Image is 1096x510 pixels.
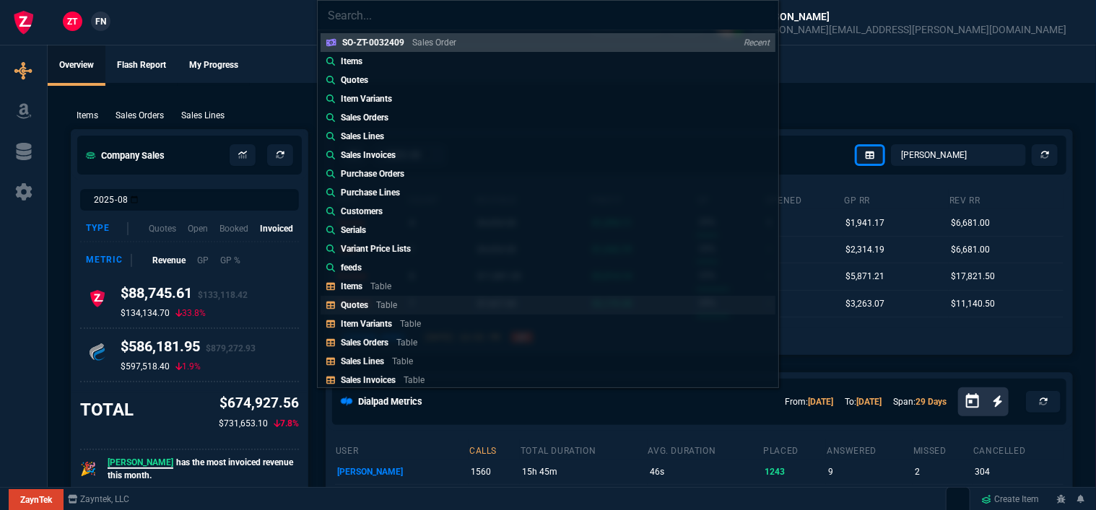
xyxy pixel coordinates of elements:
p: Table [392,356,413,366]
p: Table [370,281,391,291]
p: Purchase Lines [341,186,400,199]
p: Purchase Orders [341,167,404,180]
p: Table [396,338,417,348]
p: Table [400,319,421,329]
p: Sales Orders [341,111,388,124]
p: SO-ZT-0032409 [342,38,404,48]
p: Recent [744,37,770,48]
p: Sales Invoices [341,149,396,162]
p: Sales Orders [341,338,388,348]
p: feeds [341,261,362,274]
p: Sales Lines [341,356,384,366]
p: Customers [341,205,383,218]
p: Quotes [341,74,368,87]
a: msbcCompanyName [64,493,134,506]
p: Items [341,281,362,291]
p: Sales Invoices [341,375,396,385]
input: Search... [318,1,778,30]
p: Items [341,55,362,68]
p: Item Variants [341,92,392,105]
p: Quotes [341,300,368,310]
p: Variant Price Lists [341,242,411,255]
p: Sales Lines [341,130,384,143]
p: Item Variants [341,319,392,329]
a: Create Item [976,488,1045,510]
p: Sales Order [412,38,456,48]
p: Serials [341,224,366,237]
p: Table [376,300,397,310]
p: Table [404,375,425,385]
